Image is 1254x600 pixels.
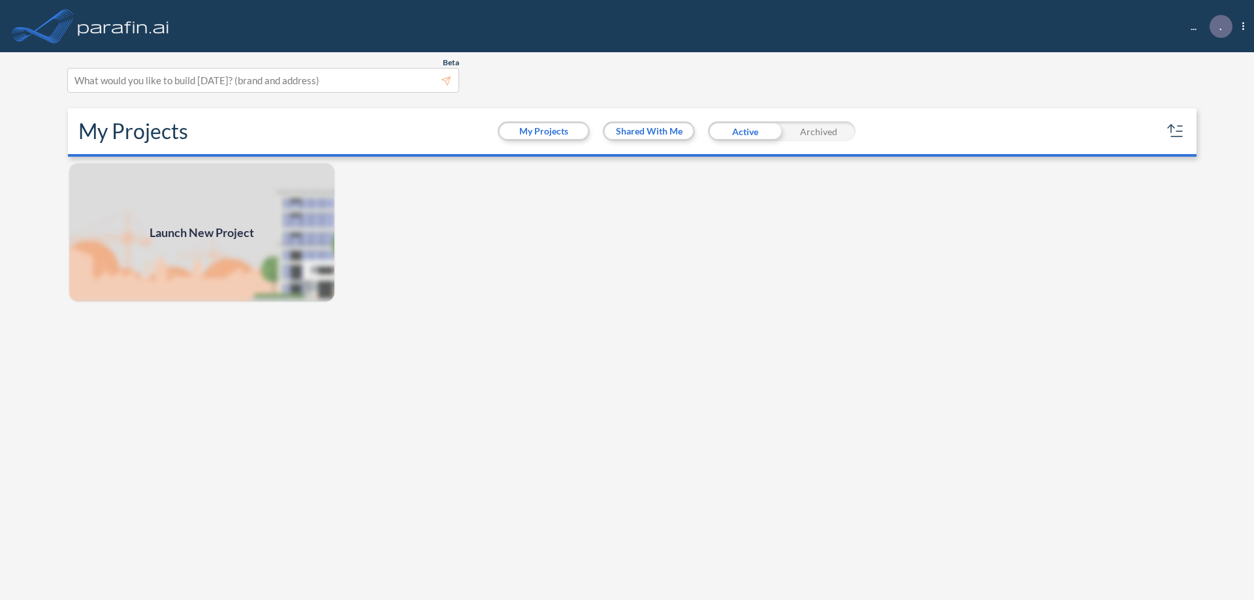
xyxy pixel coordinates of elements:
[708,121,782,141] div: Active
[150,224,254,242] span: Launch New Project
[78,119,188,144] h2: My Projects
[68,162,336,303] a: Launch New Project
[782,121,856,141] div: Archived
[1171,15,1244,38] div: ...
[1165,121,1186,142] button: sort
[1219,20,1222,32] p: .
[68,162,336,303] img: add
[500,123,588,139] button: My Projects
[75,13,172,39] img: logo
[443,57,459,68] span: Beta
[605,123,693,139] button: Shared With Me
